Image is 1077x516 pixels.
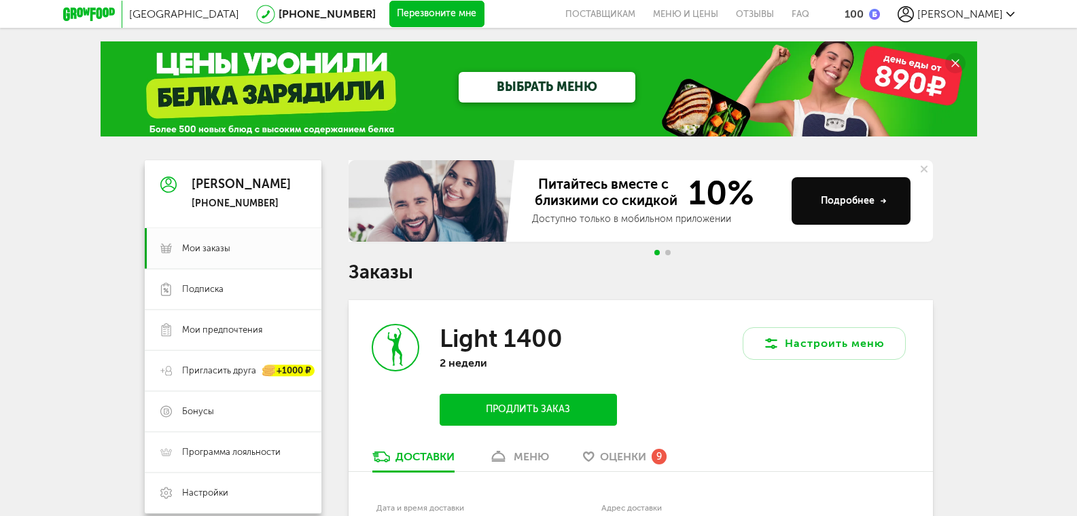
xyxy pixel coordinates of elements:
[182,405,214,418] span: Бонусы
[652,449,667,464] div: 9
[349,160,518,242] img: family-banner.579af9d.jpg
[792,177,911,225] button: Подробнее
[440,324,563,353] h3: Light 1400
[192,198,291,210] div: [PHONE_NUMBER]
[389,1,484,28] button: Перезвоните мне
[192,178,291,191] div: [PERSON_NAME]
[917,7,1003,20] span: [PERSON_NAME]
[279,7,376,20] a: [PHONE_NUMBER]
[532,213,781,226] div: Доступно только в мобильном приложении
[349,263,933,281] h1: Заказы
[532,176,680,210] span: Питайтесь вместе с близкими со скидкой
[129,7,239,20] span: [GEOGRAPHIC_DATA]
[182,446,281,458] span: Программа лояльности
[680,176,754,210] span: 10%
[576,449,673,471] a: Оценки 9
[440,356,616,369] p: 2 недели
[145,391,321,432] a: Бонусы
[182,283,224,295] span: Подписка
[482,449,556,471] a: меню
[182,324,262,336] span: Мои предпочтения
[654,250,660,255] span: Go to slide 1
[845,7,864,20] div: 100
[821,194,887,208] div: Подробнее
[182,365,256,377] span: Пригласить друга
[665,250,671,255] span: Go to slide 2
[145,350,321,391] a: Пригласить друга +1000 ₽
[376,504,532,512] label: Дата и время доставки
[869,9,880,20] img: bonus_b.cdccf46.png
[514,450,549,463] div: меню
[459,72,635,103] a: ВЫБРАТЬ МЕНЮ
[601,504,855,512] label: Адрес доставки
[145,269,321,310] a: Подписка
[145,473,321,513] a: Настройки
[145,310,321,350] a: Мои предпочтения
[600,450,646,463] span: Оценки
[145,228,321,269] a: Мои заказы
[366,449,461,471] a: Доставки
[395,450,455,463] div: Доставки
[743,327,906,360] button: Настроить меню
[182,242,230,255] span: Мои заказы
[263,365,315,377] div: +1000 ₽
[440,394,616,426] button: Продлить заказ
[182,487,228,499] span: Настройки
[145,432,321,473] a: Программа лояльности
